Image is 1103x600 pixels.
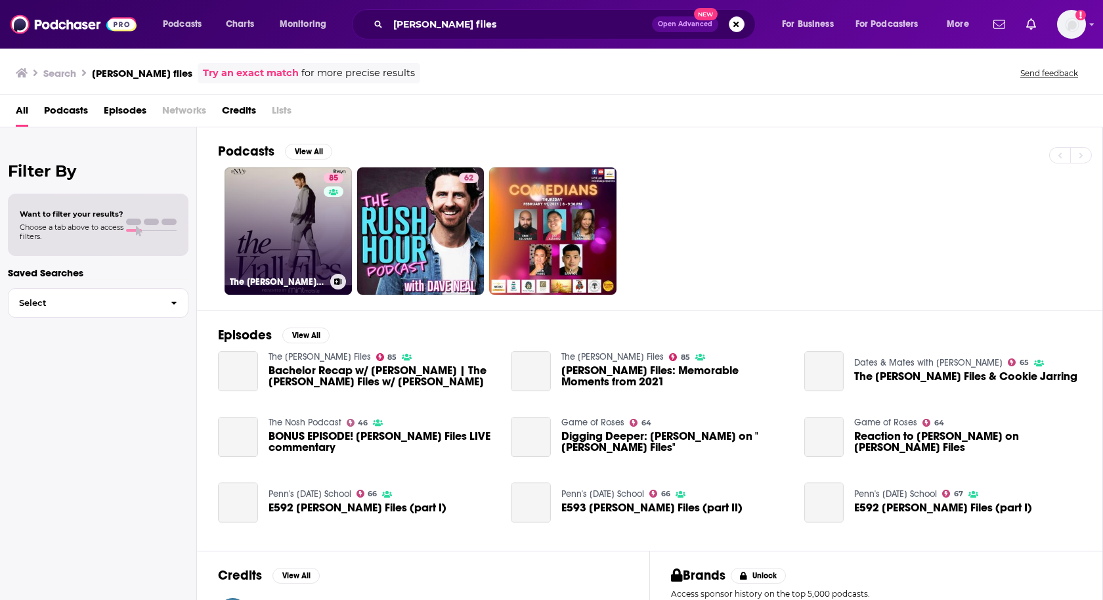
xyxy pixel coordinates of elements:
span: The [PERSON_NAME] Files & Cookie Jarring [854,371,1077,382]
h2: Credits [218,567,262,584]
a: 46 [347,419,368,427]
span: 65 [1020,360,1029,366]
span: For Podcasters [855,15,919,33]
span: All [16,100,28,127]
span: E592 [PERSON_NAME] Files (part I) [269,502,446,513]
a: Dates & Mates with Damona Hoffman [854,357,1003,368]
a: CreditsView All [218,567,320,584]
a: Reaction to Reality Steve on Viall Files [854,431,1081,453]
a: Episodes [104,100,146,127]
a: Podcasts [44,100,88,127]
span: 46 [358,420,368,426]
a: Reaction to Reality Steve on Viall Files [804,417,844,457]
a: Show notifications dropdown [988,13,1010,35]
a: E592 Nick Viall Files (part I) [269,502,446,513]
img: User Profile [1057,10,1086,39]
a: BONUS EPISODE! Viall Files LIVE commentary [269,431,496,453]
span: 66 [368,491,377,497]
span: Open Advanced [658,21,712,28]
a: Bachelor Recap w/ Ariana Madix | The Viall Files w/ Nick Viall [218,351,258,391]
a: Penn's Sunday School [561,488,644,500]
button: Unlock [731,568,787,584]
span: Choose a tab above to access filters. [20,223,123,241]
span: BONUS EPISODE! [PERSON_NAME] Files LIVE commentary [269,431,496,453]
p: Saved Searches [8,267,188,279]
a: 62 [459,173,479,183]
span: Bachelor Recap w/ [PERSON_NAME] | The [PERSON_NAME] Files w/ [PERSON_NAME] [269,365,496,387]
input: Search podcasts, credits, & more... [388,14,652,35]
a: E593 Nick Viall Files (part II) [561,502,743,513]
a: 85 [669,353,690,361]
a: Charts [217,14,262,35]
span: 85 [681,354,690,360]
span: 62 [464,172,473,185]
a: 64 [922,419,944,427]
a: The Viall Files & Cookie Jarring [854,371,1077,382]
button: open menu [154,14,219,35]
a: EpisodesView All [218,327,330,343]
a: Viall Files: Memorable Moments from 2021 [561,365,789,387]
span: Podcasts [163,15,202,33]
span: Reaction to [PERSON_NAME] on [PERSON_NAME] Files [854,431,1081,453]
span: 85 [329,172,338,185]
a: Penn's Sunday School [269,488,351,500]
a: 66 [649,490,670,498]
span: for more precise results [301,66,415,81]
a: 66 [357,490,378,498]
span: 64 [641,420,651,426]
button: View All [272,568,320,584]
a: The Nosh Podcast [269,417,341,428]
a: 67 [942,490,963,498]
a: Bachelor Recap w/ Ariana Madix | The Viall Files w/ Nick Viall [269,365,496,387]
a: Show notifications dropdown [1021,13,1041,35]
a: 65 [1008,358,1029,366]
button: Open AdvancedNew [652,16,718,32]
h3: Search [43,67,76,79]
h3: [PERSON_NAME] files [92,67,192,79]
span: Networks [162,100,206,127]
a: PodcastsView All [218,143,332,160]
a: Credits [222,100,256,127]
a: Penn's Sunday School [854,488,937,500]
button: open menu [773,14,850,35]
a: E592 Nick Viall Files (part I) [854,502,1032,513]
h2: Brands [671,567,725,584]
a: E593 Nick Viall Files (part II) [511,482,551,523]
span: 66 [661,491,670,497]
img: Podchaser - Follow, Share and Rate Podcasts [11,12,137,37]
span: 85 [387,354,397,360]
a: Game of Roses [854,417,917,428]
h3: The [PERSON_NAME] Files [230,276,325,288]
span: Logged in as heidi.egloff [1057,10,1086,39]
a: Game of Roses [561,417,624,428]
span: 67 [954,491,963,497]
a: E592 Nick Viall Files (part I) [218,482,258,523]
button: Show profile menu [1057,10,1086,39]
button: open menu [938,14,985,35]
span: Want to filter your results? [20,209,123,219]
button: View All [285,144,332,160]
button: View All [282,328,330,343]
span: E593 [PERSON_NAME] Files (part II) [561,502,743,513]
a: The Viall Files [561,351,664,362]
a: 64 [630,419,651,427]
a: The Viall Files [269,351,371,362]
a: BONUS EPISODE! Viall Files LIVE commentary [218,417,258,457]
span: E592 [PERSON_NAME] Files (part I) [854,502,1032,513]
a: The Viall Files & Cookie Jarring [804,351,844,391]
span: New [694,8,718,20]
button: Select [8,288,188,318]
span: Charts [226,15,254,33]
button: Send feedback [1016,68,1082,79]
a: Digging Deeper: Victoria Fuller on "Viall Files" [561,431,789,453]
span: [PERSON_NAME] Files: Memorable Moments from 2021 [561,365,789,387]
span: 64 [934,420,944,426]
h2: Podcasts [218,143,274,160]
p: Access sponsor history on the top 5,000 podcasts. [671,589,1081,599]
span: For Business [782,15,834,33]
a: 62 [357,167,485,295]
a: Digging Deeper: Victoria Fuller on "Viall Files" [511,417,551,457]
